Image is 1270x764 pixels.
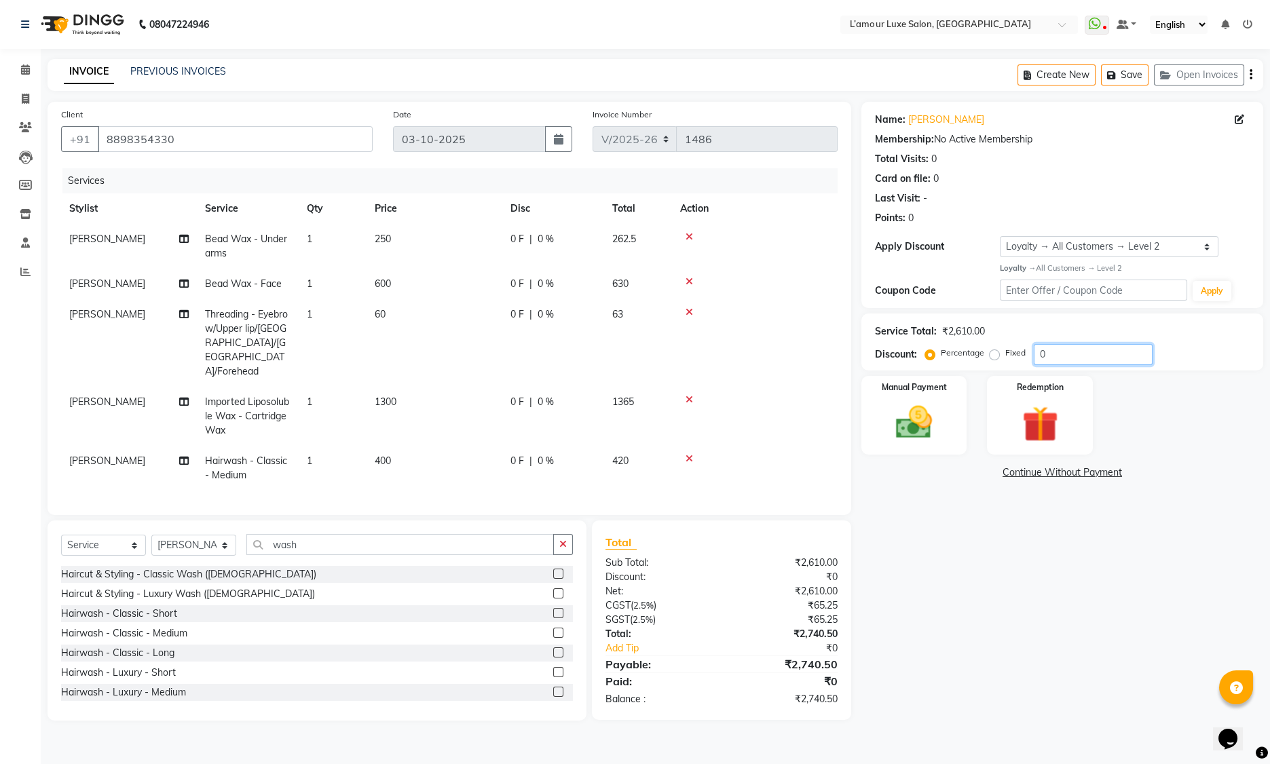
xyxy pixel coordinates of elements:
[69,396,145,408] span: [PERSON_NAME]
[672,193,838,224] th: Action
[722,584,848,598] div: ₹2,610.00
[875,132,1250,147] div: No Active Membership
[875,324,937,339] div: Service Total:
[1000,280,1187,301] input: Enter Offer / Coupon Code
[908,113,984,127] a: [PERSON_NAME]
[1101,64,1148,85] button: Save
[875,172,931,186] div: Card on file:
[375,455,391,467] span: 400
[1005,347,1026,359] label: Fixed
[633,600,654,611] span: 2.5%
[538,277,554,291] span: 0 %
[1000,263,1036,273] strong: Loyalty →
[375,396,396,408] span: 1300
[61,685,186,700] div: Hairwash - Luxury - Medium
[595,627,722,641] div: Total:
[529,277,532,291] span: |
[510,232,524,246] span: 0 F
[595,613,722,627] div: ( )
[307,308,312,320] span: 1
[722,656,848,672] div: ₹2,740.50
[367,193,502,224] th: Price
[875,284,1000,298] div: Coupon Code
[205,455,287,481] span: Hairwash - Classic - Medium
[61,126,99,152] button: +91
[61,607,177,621] div: Hairwash - Classic - Short
[875,211,905,225] div: Points:
[864,465,1260,480] a: Continue Without Payment
[604,193,672,224] th: Total
[1017,64,1096,85] button: Create New
[61,626,187,641] div: Hairwash - Classic - Medium
[633,614,653,625] span: 2.5%
[595,584,722,598] div: Net:
[61,567,316,581] div: Haircut & Styling - Classic Wash ([DEMOGRAPHIC_DATA])
[1213,710,1256,750] iframe: chat widget
[538,454,554,468] span: 0 %
[595,641,743,655] a: Add Tip
[722,613,848,627] div: ₹65.25
[593,109,652,121] label: Invoice Number
[205,278,282,290] span: Bead Wax - Face
[722,598,848,613] div: ₹65.25
[307,233,312,245] span: 1
[529,232,532,246] span: |
[941,347,984,359] label: Percentage
[875,240,1000,254] div: Apply Discount
[595,556,722,570] div: Sub Total:
[510,395,524,409] span: 0 F
[246,534,554,555] input: Search or Scan
[149,5,209,43] b: 08047224946
[908,211,914,225] div: 0
[98,126,373,152] input: Search by Name/Mobile/Email/Code
[942,324,985,339] div: ₹2,610.00
[393,109,411,121] label: Date
[1193,281,1231,301] button: Apply
[510,277,524,291] span: 0 F
[529,454,532,468] span: |
[605,599,631,611] span: CGST
[61,666,176,680] div: Hairwash - Luxury - Short
[375,308,386,320] span: 60
[1017,381,1064,394] label: Redemption
[299,193,367,224] th: Qty
[538,232,554,246] span: 0 %
[529,395,532,409] span: |
[595,656,722,672] div: Payable:
[69,455,145,467] span: [PERSON_NAME]
[722,556,848,570] div: ₹2,610.00
[722,570,848,584] div: ₹0
[61,587,315,601] div: Haircut & Styling - Luxury Wash ([DEMOGRAPHIC_DATA])
[882,381,947,394] label: Manual Payment
[61,646,174,660] div: Hairwash - Classic - Long
[510,454,524,468] span: 0 F
[743,641,848,655] div: ₹0
[69,278,145,290] span: [PERSON_NAME]
[62,168,848,193] div: Services
[375,278,391,290] span: 600
[197,193,299,224] th: Service
[875,132,934,147] div: Membership:
[205,308,288,377] span: Threading - Eyebrow/Upper lip/[GEOGRAPHIC_DATA]/[GEOGRAPHIC_DATA]/Forehead
[923,191,927,206] div: -
[595,570,722,584] div: Discount:
[722,627,848,641] div: ₹2,740.50
[61,109,83,121] label: Client
[64,60,114,84] a: INVOICE
[69,308,145,320] span: [PERSON_NAME]
[1154,64,1244,85] button: Open Invoices
[1000,263,1250,274] div: All Customers → Level 2
[612,278,629,290] span: 630
[307,455,312,467] span: 1
[875,347,917,362] div: Discount:
[130,65,226,77] a: PREVIOUS INVOICES
[612,396,634,408] span: 1365
[875,113,905,127] div: Name:
[510,307,524,322] span: 0 F
[875,191,920,206] div: Last Visit:
[595,692,722,706] div: Balance :
[205,396,289,436] span: Imported Liposoluble Wax - Cartridge Wax
[605,535,637,550] span: Total
[35,5,128,43] img: logo
[307,396,312,408] span: 1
